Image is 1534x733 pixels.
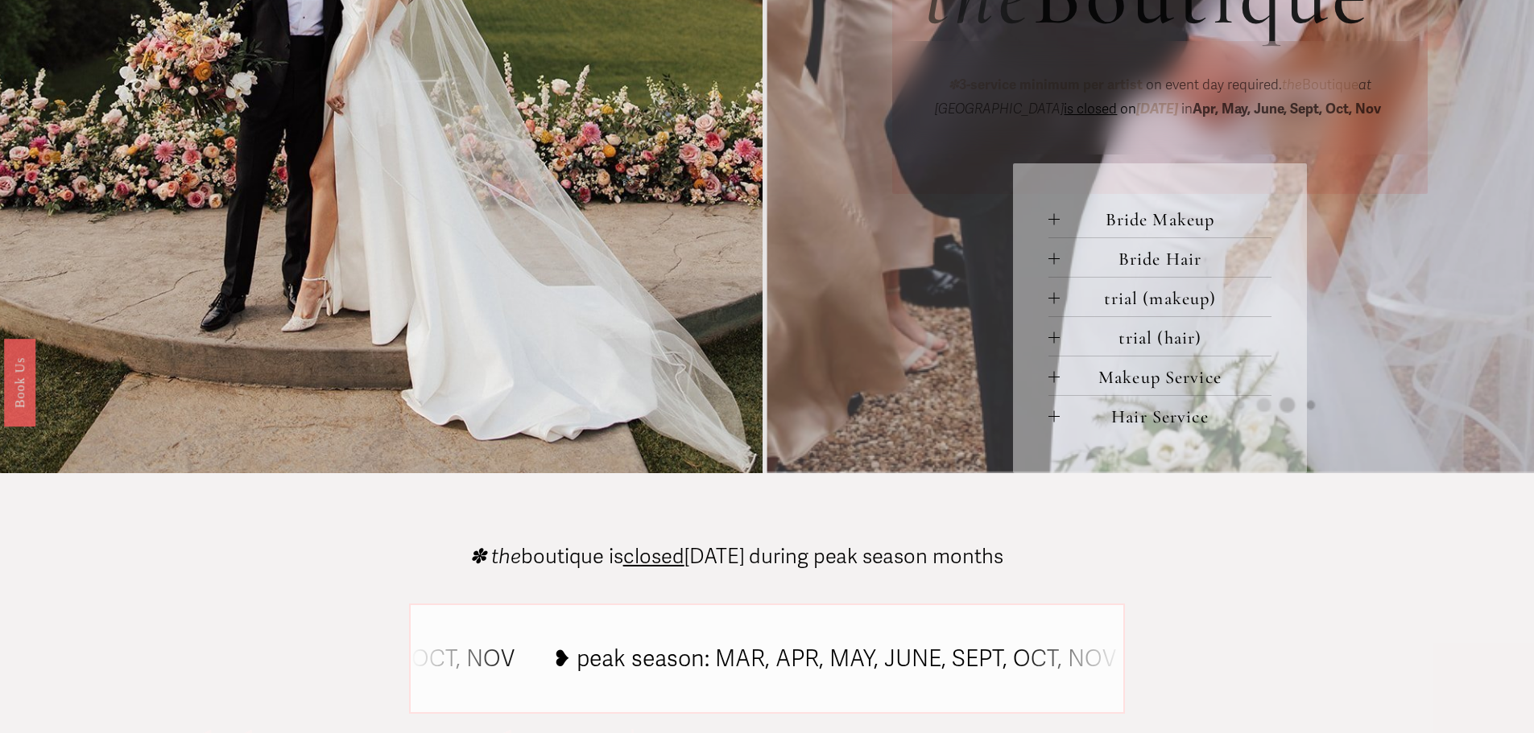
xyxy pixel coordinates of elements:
strong: 3-service minimum per artist [959,76,1143,93]
p: on [924,73,1395,122]
span: closed [623,544,684,569]
button: trial (makeup) [1048,278,1271,316]
span: Bride Makeup [1060,208,1271,230]
span: Boutique [1282,76,1358,93]
span: in [1178,101,1384,117]
span: Makeup Service [1060,366,1271,388]
p: boutique is [DATE] during peak season months [469,546,1003,566]
button: Bride Makeup [1048,199,1271,237]
em: the [1282,76,1302,93]
em: [DATE] [1136,101,1178,117]
span: Bride Hair [1060,248,1271,270]
span: is closed [1064,101,1117,117]
strong: Apr, May, June, Sept, Oct, Nov [1193,101,1381,117]
button: Makeup Service [1048,356,1271,395]
em: ✽ the [469,544,521,569]
button: Hair Service [1048,396,1271,434]
span: trial (makeup) [1060,287,1271,309]
a: Book Us [4,338,35,426]
span: Hair Service [1060,406,1271,427]
tspan: ❥ peak season: MAR, APR, MAY, JUNE, SEPT, OCT, NOV [552,645,1116,673]
span: trial (hair) [1060,327,1271,348]
em: ✽ [948,76,959,93]
button: Bride Hair [1048,238,1271,277]
button: trial (hair) [1048,317,1271,356]
span: on event day required. [1143,76,1282,93]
